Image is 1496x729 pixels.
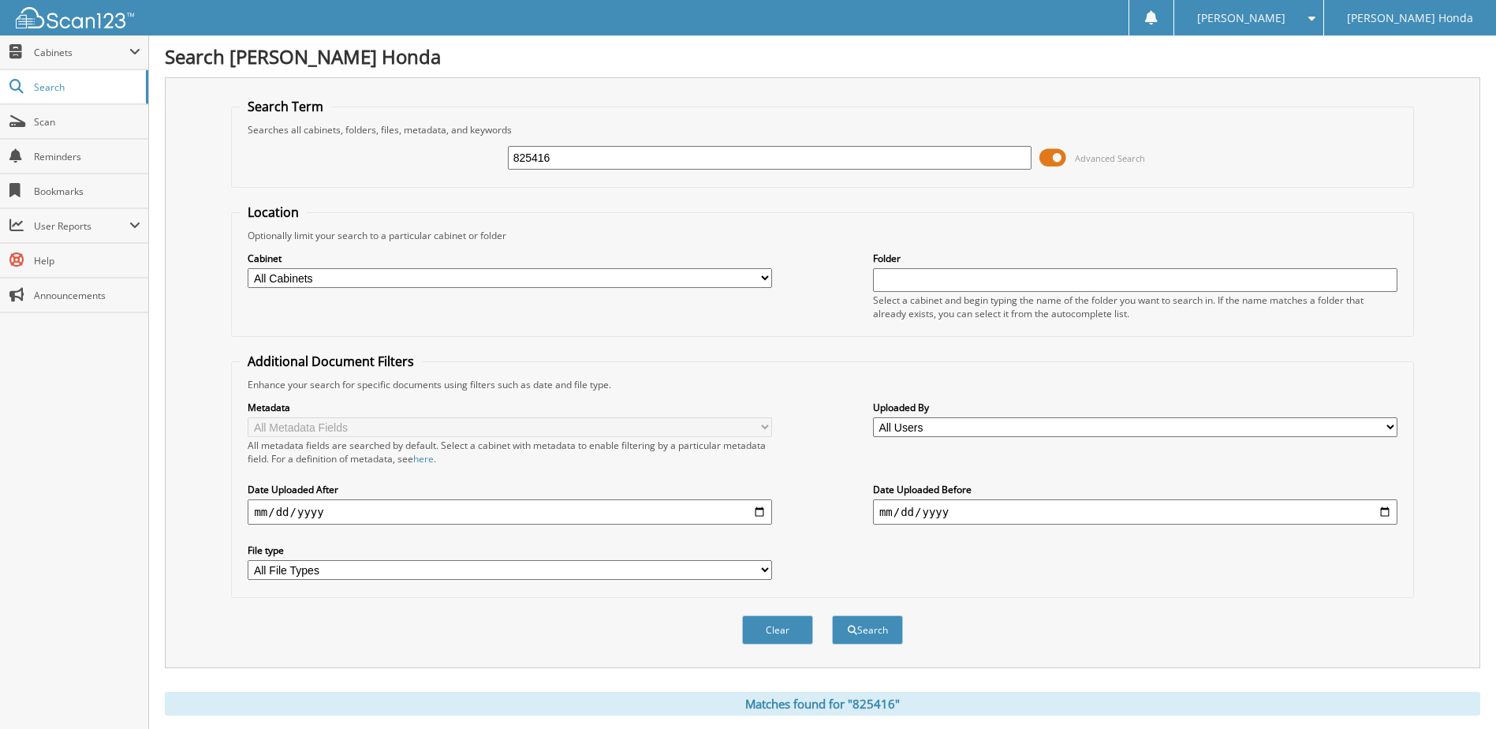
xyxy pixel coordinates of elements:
[240,98,331,115] legend: Search Term
[873,293,1397,320] div: Select a cabinet and begin typing the name of the folder you want to search in. If the name match...
[1347,13,1473,23] span: [PERSON_NAME] Honda
[413,452,434,465] a: here
[742,615,813,645] button: Clear
[248,401,772,414] label: Metadata
[248,252,772,265] label: Cabinet
[165,692,1480,716] div: Matches found for "825416"
[248,483,772,496] label: Date Uploaded After
[832,615,903,645] button: Search
[873,401,1397,414] label: Uploaded By
[165,43,1480,69] h1: Search [PERSON_NAME] Honda
[34,115,140,129] span: Scan
[873,499,1397,525] input: end
[34,219,129,233] span: User Reports
[1075,152,1145,164] span: Advanced Search
[240,229,1405,242] div: Optionally limit your search to a particular cabinet or folder
[34,289,140,302] span: Announcements
[248,439,772,465] div: All metadata fields are searched by default. Select a cabinet with metadata to enable filtering b...
[34,254,140,267] span: Help
[240,353,422,370] legend: Additional Document Filters
[34,46,129,59] span: Cabinets
[240,378,1405,391] div: Enhance your search for specific documents using filters such as date and file type.
[248,499,772,525] input: start
[248,544,772,557] label: File type
[873,483,1397,496] label: Date Uploaded Before
[16,7,134,28] img: scan123-logo-white.svg
[240,123,1405,136] div: Searches all cabinets, folders, files, metadata, and keywords
[873,252,1397,265] label: Folder
[34,80,138,94] span: Search
[1197,13,1285,23] span: [PERSON_NAME]
[34,185,140,198] span: Bookmarks
[240,204,307,221] legend: Location
[34,150,140,163] span: Reminders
